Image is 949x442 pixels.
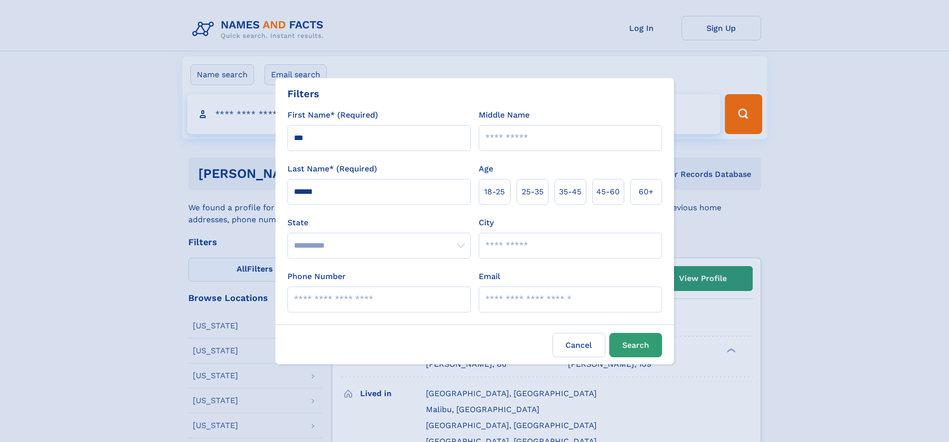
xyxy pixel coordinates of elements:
[552,333,605,357] label: Cancel
[479,109,530,121] label: Middle Name
[596,186,620,198] span: 45‑60
[479,217,494,229] label: City
[559,186,581,198] span: 35‑45
[639,186,654,198] span: 60+
[522,186,543,198] span: 25‑35
[484,186,505,198] span: 18‑25
[287,86,319,101] div: Filters
[479,271,500,283] label: Email
[287,109,378,121] label: First Name* (Required)
[287,271,346,283] label: Phone Number
[479,163,493,175] label: Age
[287,217,471,229] label: State
[609,333,662,357] button: Search
[287,163,377,175] label: Last Name* (Required)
